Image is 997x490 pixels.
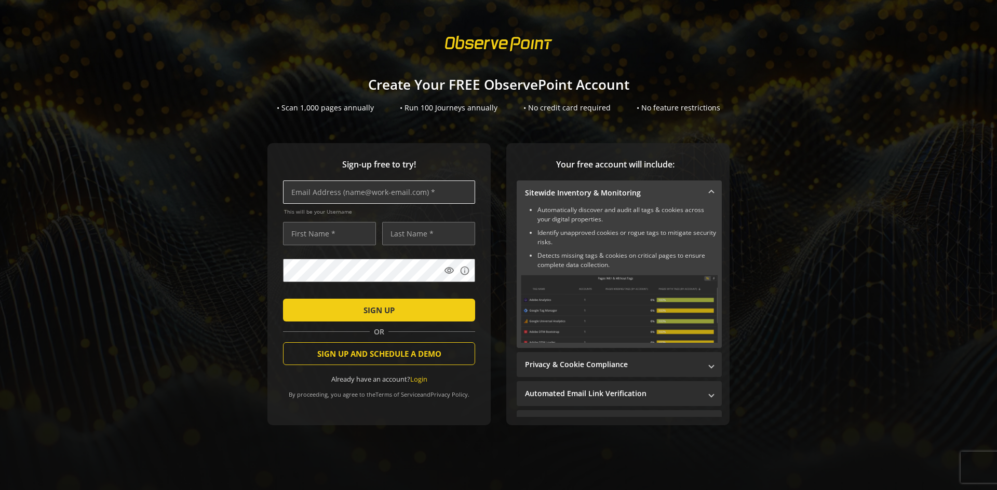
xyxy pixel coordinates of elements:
[283,299,475,321] button: SIGN UP
[283,222,376,245] input: First Name *
[277,103,374,113] div: • Scan 1,000 pages annually
[517,159,714,171] span: Your free account will include:
[523,103,611,113] div: • No credit card required
[525,388,701,399] mat-panel-title: Automated Email Link Verification
[517,381,722,406] mat-expansion-panel-header: Automated Email Link Verification
[537,205,718,224] li: Automatically discover and audit all tags & cookies across your digital properties.
[283,384,475,398] div: By proceeding, you agree to the and .
[284,208,475,215] span: This will be your Username
[283,180,475,204] input: Email Address (name@work-email.com) *
[517,205,722,348] div: Sitewide Inventory & Monitoring
[537,251,718,270] li: Detects missing tags & cookies on critical pages to ensure complete data collection.
[517,352,722,377] mat-expansion-panel-header: Privacy & Cookie Compliance
[370,327,388,337] span: OR
[410,374,427,384] a: Login
[317,344,441,363] span: SIGN UP AND SCHEDULE A DEMO
[363,301,395,319] span: SIGN UP
[283,159,475,171] span: Sign-up free to try!
[375,390,420,398] a: Terms of Service
[525,359,701,370] mat-panel-title: Privacy & Cookie Compliance
[283,374,475,384] div: Already have an account?
[517,410,722,435] mat-expansion-panel-header: Performance Monitoring with Web Vitals
[537,228,718,247] li: Identify unapproved cookies or rogue tags to mitigate security risks.
[460,265,470,276] mat-icon: info
[283,342,475,365] button: SIGN UP AND SCHEDULE A DEMO
[430,390,468,398] a: Privacy Policy
[444,265,454,276] mat-icon: visibility
[525,188,701,198] mat-panel-title: Sitewide Inventory & Monitoring
[400,103,497,113] div: • Run 100 Journeys annually
[637,103,720,113] div: • No feature restrictions
[521,275,718,343] img: Sitewide Inventory & Monitoring
[517,180,722,205] mat-expansion-panel-header: Sitewide Inventory & Monitoring
[382,222,475,245] input: Last Name *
